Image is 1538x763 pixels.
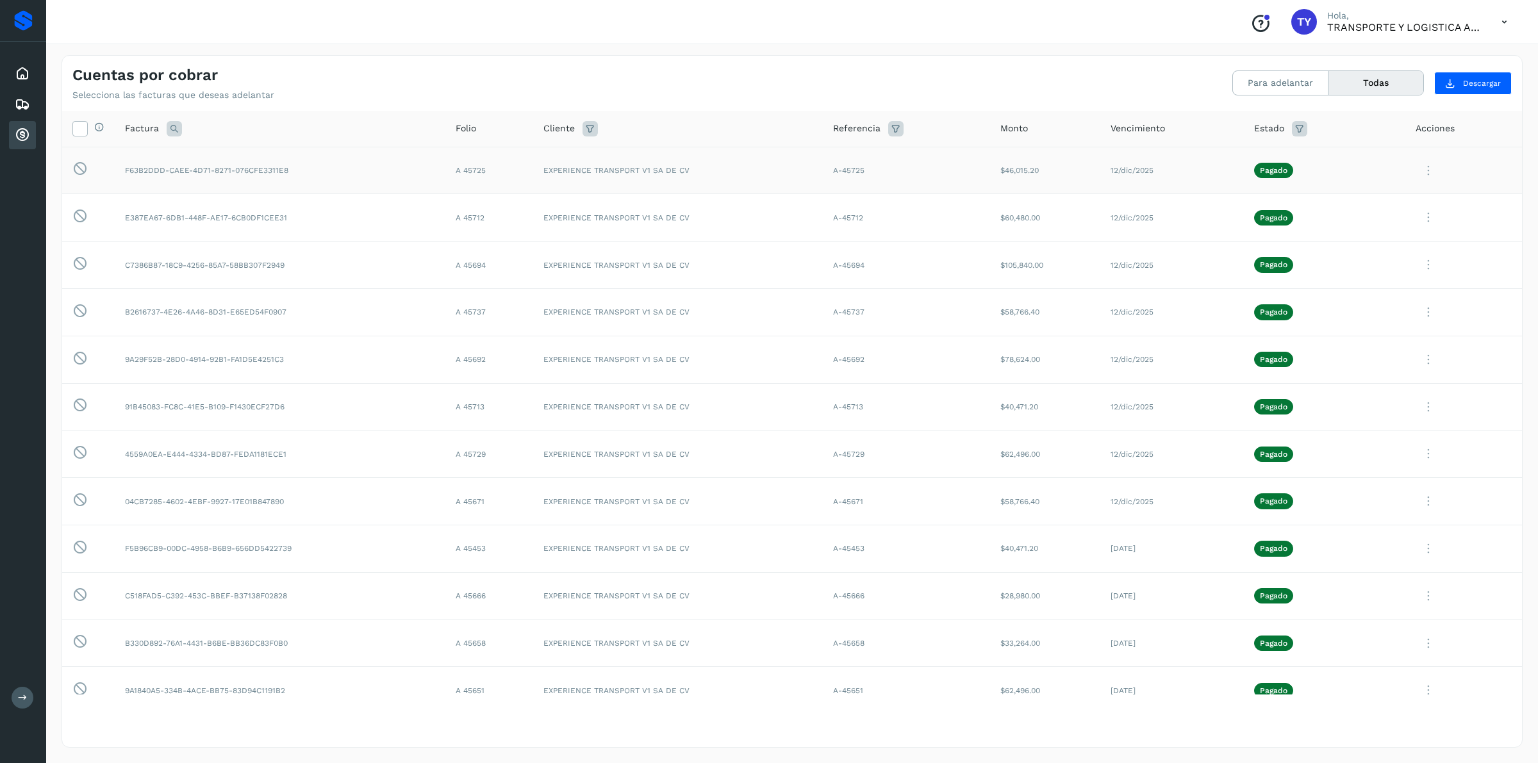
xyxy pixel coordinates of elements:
[445,431,533,478] td: A 45729
[1111,122,1165,135] span: Vencimiento
[823,525,990,572] td: A-45453
[125,122,159,135] span: Factura
[1260,686,1287,695] p: Pagado
[1100,525,1244,572] td: [DATE]
[115,242,445,289] td: C7386B87-18C9-4256-85A7-58BB307F2949
[990,619,1100,667] td: $33,264.00
[115,478,445,525] td: 04CB7285-4602-4EBF-9927-17E01B847890
[1260,450,1287,459] p: Pagado
[533,383,823,431] td: EXPERIENCE TRANSPORT V1 SA DE CV
[1100,619,1244,667] td: [DATE]
[115,667,445,714] td: 9A1840A5-334B-4ACE-BB75-83D94C1191B2
[1327,10,1481,21] p: Hola,
[1260,355,1287,364] p: Pagado
[72,90,274,101] p: Selecciona las facturas que deseas adelantar
[533,619,823,667] td: EXPERIENCE TRANSPORT V1 SA DE CV
[823,619,990,667] td: A-45658
[1100,242,1244,289] td: 12/dic/2025
[823,478,990,525] td: A-45671
[1100,572,1244,619] td: [DATE]
[445,525,533,572] td: A 45453
[445,619,533,667] td: A 45658
[445,147,533,194] td: A 45725
[533,572,823,619] td: EXPERIENCE TRANSPORT V1 SA DE CV
[990,242,1100,289] td: $105,840.00
[533,242,823,289] td: EXPERIENCE TRANSPORT V1 SA DE CV
[115,194,445,242] td: E387EA67-6DB1-448F-AE17-6CB0DF1CEE31
[445,667,533,714] td: A 45651
[833,122,881,135] span: Referencia
[990,667,1100,714] td: $62,496.00
[445,478,533,525] td: A 45671
[533,147,823,194] td: EXPERIENCE TRANSPORT V1 SA DE CV
[445,336,533,383] td: A 45692
[823,242,990,289] td: A-45694
[1100,194,1244,242] td: 12/dic/2025
[1100,336,1244,383] td: 12/dic/2025
[445,383,533,431] td: A 45713
[533,336,823,383] td: EXPERIENCE TRANSPORT V1 SA DE CV
[1100,383,1244,431] td: 12/dic/2025
[823,431,990,478] td: A-45729
[533,478,823,525] td: EXPERIENCE TRANSPORT V1 SA DE CV
[1434,72,1512,95] button: Descargar
[990,147,1100,194] td: $46,015.20
[1260,402,1287,411] p: Pagado
[456,122,476,135] span: Folio
[445,572,533,619] td: A 45666
[533,288,823,336] td: EXPERIENCE TRANSPORT V1 SA DE CV
[543,122,575,135] span: Cliente
[533,525,823,572] td: EXPERIENCE TRANSPORT V1 SA DE CV
[1260,308,1287,316] p: Pagado
[445,288,533,336] td: A 45737
[533,667,823,714] td: EXPERIENCE TRANSPORT V1 SA DE CV
[990,431,1100,478] td: $62,496.00
[1260,544,1287,553] p: Pagado
[72,66,218,85] h4: Cuentas por cobrar
[1100,147,1244,194] td: 12/dic/2025
[1100,478,1244,525] td: 12/dic/2025
[115,383,445,431] td: 91B45083-FC8C-41E5-B109-F1430ECF27D6
[1463,78,1501,89] span: Descargar
[1260,260,1287,269] p: Pagado
[115,288,445,336] td: B2616737-4E26-4A46-8D31-E65ED54F0907
[990,194,1100,242] td: $60,480.00
[1260,496,1287,505] p: Pagado
[1260,166,1287,175] p: Pagado
[445,242,533,289] td: A 45694
[115,336,445,383] td: 9A29F52B-28D0-4914-92B1-FA1D5E4251C3
[823,336,990,383] td: A-45692
[1100,667,1244,714] td: [DATE]
[990,383,1100,431] td: $40,471.20
[1327,21,1481,33] p: TRANSPORTE Y LOGISTICA ALCOMEX SA DE CV
[1260,639,1287,648] p: Pagado
[990,336,1100,383] td: $78,624.00
[823,572,990,619] td: A-45666
[9,121,36,149] div: Cuentas por cobrar
[533,194,823,242] td: EXPERIENCE TRANSPORT V1 SA DE CV
[1416,122,1455,135] span: Acciones
[115,147,445,194] td: F63B2DDD-CAEE-4D71-8271-076CFE3311E8
[823,288,990,336] td: A-45737
[823,667,990,714] td: A-45651
[445,194,533,242] td: A 45712
[823,147,990,194] td: A-45725
[990,525,1100,572] td: $40,471.20
[533,431,823,478] td: EXPERIENCE TRANSPORT V1 SA DE CV
[1000,122,1028,135] span: Monto
[1328,71,1423,95] button: Todas
[823,194,990,242] td: A-45712
[1100,288,1244,336] td: 12/dic/2025
[9,60,36,88] div: Inicio
[115,619,445,667] td: B330D892-76A1-4431-B6BE-BB36DC83F0B0
[9,90,36,119] div: Embarques
[990,478,1100,525] td: $58,766.40
[990,288,1100,336] td: $58,766.40
[823,383,990,431] td: A-45713
[1260,213,1287,222] p: Pagado
[115,525,445,572] td: F5B96CB9-00DC-4958-B6B9-656DD5422739
[115,431,445,478] td: 4559A0EA-E444-4334-BD87-FEDA1181ECE1
[1254,122,1284,135] span: Estado
[1260,591,1287,600] p: Pagado
[115,572,445,619] td: C518FAD5-C392-453C-BBEF-B37138F02828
